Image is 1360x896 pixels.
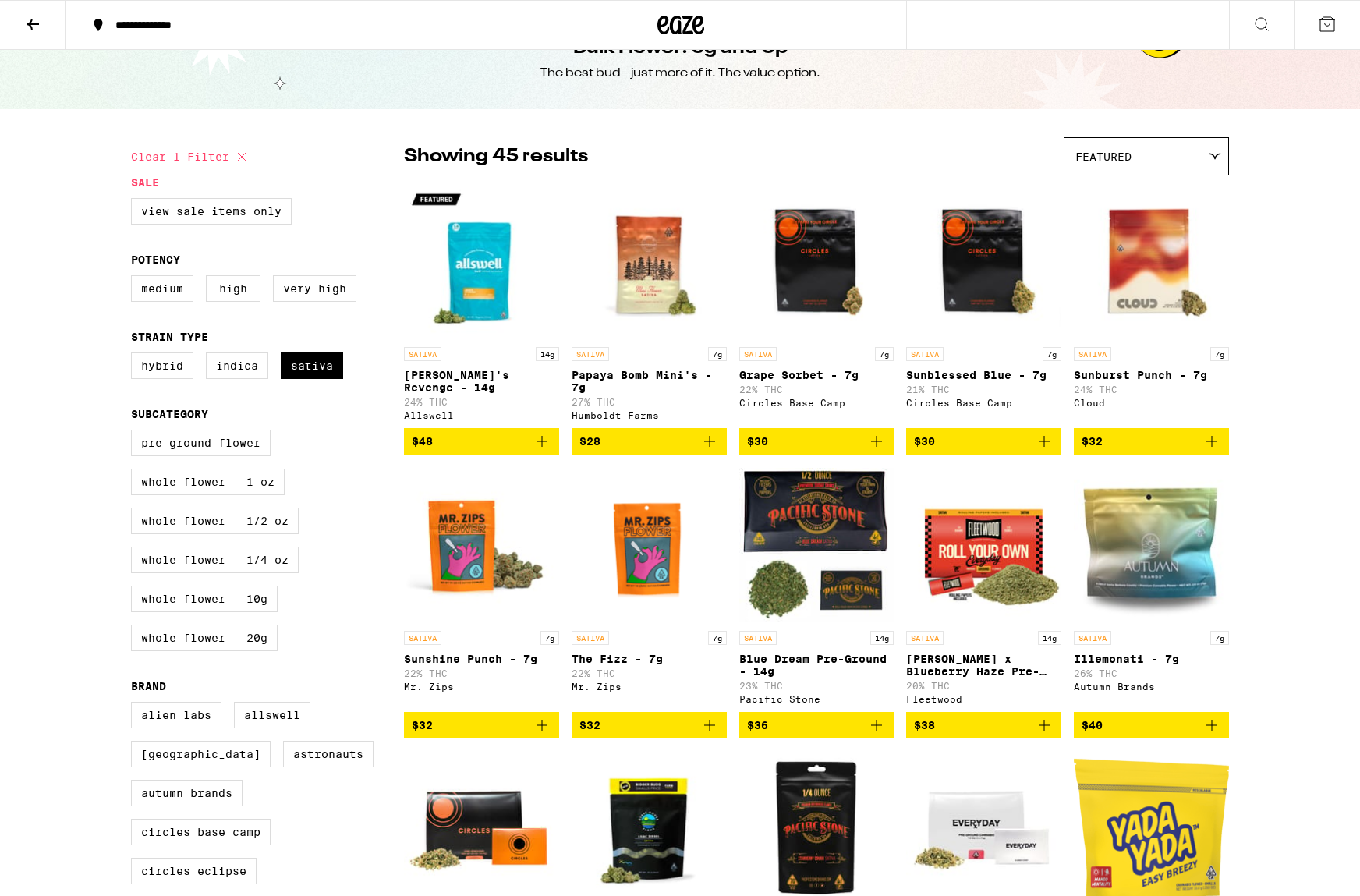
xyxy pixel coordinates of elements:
[412,435,433,448] span: $48
[747,719,768,731] span: $36
[206,275,260,302] label: High
[1074,183,1229,428] a: Open page for Sunburst Punch - 7g from Cloud
[579,435,600,448] span: $28
[131,137,251,176] button: Clear 1 filter
[875,347,894,361] p: 7g
[1074,712,1229,738] button: Add to bag
[739,398,894,408] div: Circles Base Camp
[404,397,559,407] p: 24% THC
[739,183,894,339] img: Circles Base Camp - Grape Sorbet - 7g
[870,631,894,645] p: 14g
[404,467,559,623] img: Mr. Zips - Sunshine Punch - 7g
[131,331,208,343] legend: Strain Type
[404,467,559,712] a: Open page for Sunshine Punch - 7g from Mr. Zips
[572,428,727,455] button: Add to bag
[234,702,310,728] label: Allswell
[1074,682,1229,692] div: Autumn Brands
[1082,719,1103,731] span: $40
[1210,347,1229,361] p: 7g
[131,702,221,728] label: Alien Labs
[281,352,343,379] label: Sativa
[739,428,894,455] button: Add to bag
[572,668,727,678] p: 22% THC
[739,467,894,623] img: Pacific Stone - Blue Dream Pre-Ground - 14g
[906,384,1061,395] p: 21% THC
[404,143,588,170] p: Showing 45 results
[1074,467,1229,623] img: Autumn Brands - Illemonati - 7g
[536,347,559,361] p: 14g
[1074,467,1229,712] a: Open page for Illemonati - 7g from Autumn Brands
[572,183,727,428] a: Open page for Papaya Bomb Mini's - 7g from Humboldt Farms
[1074,183,1229,339] img: Cloud - Sunburst Punch - 7g
[906,183,1061,339] img: Circles Base Camp - Sunblessed Blue - 7g
[131,508,299,534] label: Whole Flower - 1/2 oz
[540,65,820,82] div: The best bud - just more of it. The value option.
[1074,631,1111,645] p: SATIVA
[273,275,356,302] label: Very High
[131,741,271,767] label: [GEOGRAPHIC_DATA]
[906,347,944,361] p: SATIVA
[131,780,243,806] label: Autumn Brands
[572,410,727,420] div: Humboldt Farms
[404,428,559,455] button: Add to bag
[404,682,559,692] div: Mr. Zips
[206,352,268,379] label: Indica
[540,631,559,645] p: 7g
[131,680,166,692] legend: Brand
[404,183,559,428] a: Open page for Jack's Revenge - 14g from Allswell
[131,352,193,379] label: Hybrid
[708,631,727,645] p: 7g
[1043,347,1061,361] p: 7g
[739,369,894,381] p: Grape Sorbet - 7g
[283,741,374,767] label: Astronauts
[572,467,727,712] a: Open page for The Fizz - 7g from Mr. Zips
[404,712,559,738] button: Add to bag
[747,435,768,448] span: $30
[131,819,271,845] label: Circles Base Camp
[404,347,441,361] p: SATIVA
[572,369,727,394] p: Papaya Bomb Mini's - 7g
[906,467,1061,712] a: Open page for Jack Herer x Blueberry Haze Pre-Ground - 14g from Fleetwood
[131,275,193,302] label: Medium
[739,681,894,691] p: 23% THC
[739,694,894,704] div: Pacific Stone
[412,719,433,731] span: $32
[404,668,559,678] p: 22% THC
[131,469,285,495] label: Whole Flower - 1 oz
[131,198,292,225] label: View Sale Items Only
[739,467,894,712] a: Open page for Blue Dream Pre-Ground - 14g from Pacific Stone
[906,653,1061,678] p: [PERSON_NAME] x Blueberry Haze Pre-Ground - 14g
[906,681,1061,691] p: 20% THC
[1074,384,1229,395] p: 24% THC
[906,183,1061,428] a: Open page for Sunblessed Blue - 7g from Circles Base Camp
[1075,151,1132,163] span: Featured
[1074,347,1111,361] p: SATIVA
[739,347,777,361] p: SATIVA
[1074,369,1229,381] p: Sunburst Punch - 7g
[739,653,894,678] p: Blue Dream Pre-Ground - 14g
[914,719,935,731] span: $38
[131,586,278,612] label: Whole Flower - 10g
[572,183,727,339] img: Humboldt Farms - Papaya Bomb Mini's - 7g
[131,253,180,266] legend: Potency
[572,631,609,645] p: SATIVA
[131,176,159,189] legend: Sale
[579,719,600,731] span: $32
[1074,428,1229,455] button: Add to bag
[1210,631,1229,645] p: 7g
[739,712,894,738] button: Add to bag
[572,712,727,738] button: Add to bag
[404,183,559,339] img: Allswell - Jack's Revenge - 14g
[906,428,1061,455] button: Add to bag
[906,398,1061,408] div: Circles Base Camp
[1074,398,1229,408] div: Cloud
[739,183,894,428] a: Open page for Grape Sorbet - 7g from Circles Base Camp
[131,625,278,651] label: Whole Flower - 20g
[739,384,894,395] p: 22% THC
[572,347,609,361] p: SATIVA
[906,712,1061,738] button: Add to bag
[404,653,559,665] p: Sunshine Punch - 7g
[404,369,559,394] p: [PERSON_NAME]'s Revenge - 14g
[572,467,727,623] img: Mr. Zips - The Fizz - 7g
[404,410,559,420] div: Allswell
